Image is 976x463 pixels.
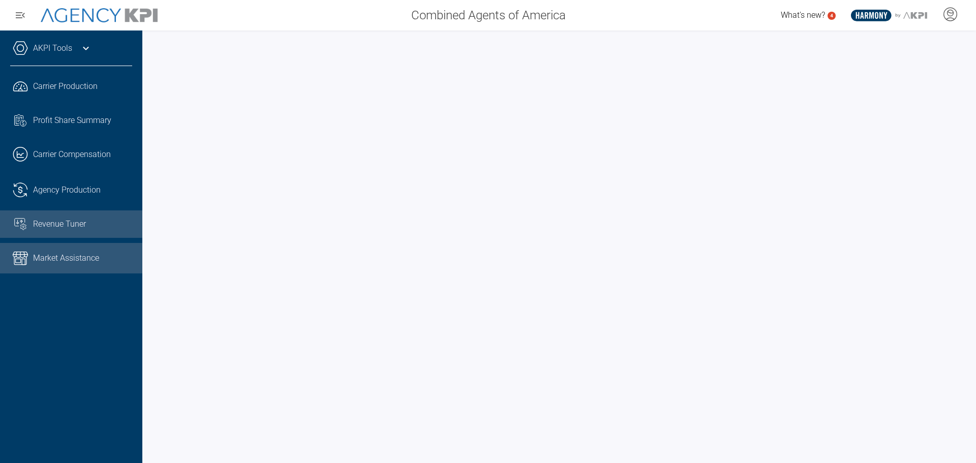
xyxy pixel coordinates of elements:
[411,6,566,24] span: Combined Agents of America
[33,218,86,230] span: Revenue Tuner
[41,8,158,23] img: AgencyKPI
[781,10,825,20] span: What's new?
[33,42,72,54] a: AKPI Tools
[33,184,101,196] span: Agency Production
[33,252,99,264] span: Market Assistance
[33,80,98,92] span: Carrier Production
[828,12,836,20] a: 4
[830,13,833,18] text: 4
[33,148,111,161] span: Carrier Compensation
[33,114,111,127] span: Profit Share Summary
